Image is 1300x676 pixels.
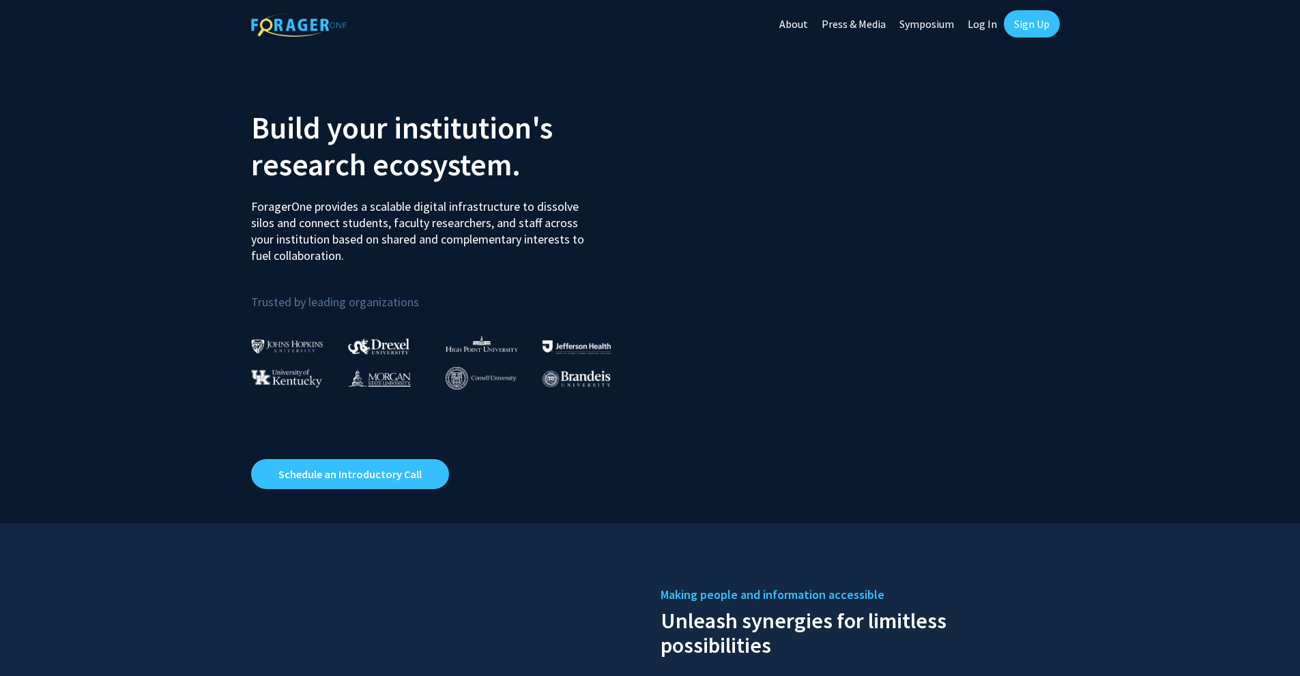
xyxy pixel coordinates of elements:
img: High Point University [446,336,518,352]
a: Sign Up [1004,10,1060,38]
img: ForagerOne Logo [251,13,347,37]
img: Johns Hopkins University [251,339,323,353]
h5: Making people and information accessible [661,585,1050,605]
img: University of Kentucky [251,369,322,387]
img: Brandeis University [543,370,611,387]
img: Cornell University [446,367,517,390]
h2: Build your institution's research ecosystem. [251,109,640,183]
img: Morgan State University [348,369,411,387]
p: ForagerOne provides a scalable digital infrastructure to dissolve silos and connect students, fac... [251,188,594,264]
a: Opens in a new tab [251,459,449,489]
img: Thomas Jefferson University [543,340,611,353]
p: Trusted by leading organizations [251,275,640,312]
img: Drexel University [348,338,409,354]
h2: Unleash synergies for limitless possibilities [661,605,1050,658]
